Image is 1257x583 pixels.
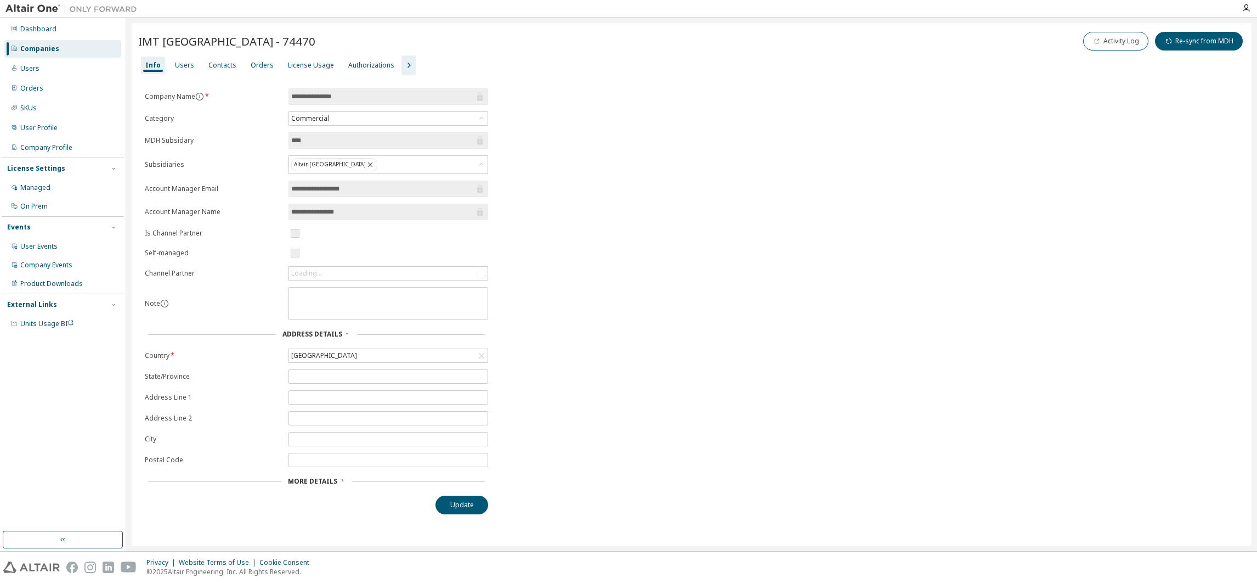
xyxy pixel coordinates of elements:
[66,562,78,573] img: facebook.svg
[145,92,282,101] label: Company Name
[7,164,65,173] div: License Settings
[290,113,331,125] div: Commercial
[145,299,160,308] label: Note
[289,156,488,173] div: Altair [GEOGRAPHIC_DATA]
[146,567,316,576] p: © 2025 Altair Engineering, Inc. All Rights Reserved.
[145,249,282,257] label: Self-managed
[291,158,377,171] div: Altair [GEOGRAPHIC_DATA]
[20,183,50,192] div: Managed
[288,61,334,70] div: License Usage
[145,393,282,402] label: Address Line 1
[138,33,315,49] span: IMT [GEOGRAPHIC_DATA] - 74470
[290,350,359,362] div: [GEOGRAPHIC_DATA]
[121,562,137,573] img: youtube.svg
[20,104,37,113] div: SKUs
[179,558,259,567] div: Website Terms of Use
[20,124,58,132] div: User Profile
[195,92,204,101] button: information
[1083,32,1148,51] button: Activity Log
[20,25,56,33] div: Dashboard
[20,261,72,270] div: Company Events
[435,496,488,514] button: Update
[20,279,83,288] div: Product Downloads
[282,329,342,339] span: Address Details
[145,184,282,193] label: Account Manager Email
[160,299,169,308] button: information
[145,372,282,381] label: State/Province
[7,223,31,232] div: Events
[146,558,179,567] div: Privacy
[145,414,282,423] label: Address Line 2
[348,61,394,70] div: Authorizations
[20,242,58,251] div: User Events
[208,61,236,70] div: Contacts
[20,44,59,53] div: Companies
[20,319,74,328] span: Units Usage BI
[5,3,143,14] img: Altair One
[1155,32,1243,51] button: Re-sync from MDH
[20,143,72,152] div: Company Profile
[145,269,282,278] label: Channel Partner
[175,61,194,70] div: Users
[288,477,337,486] span: More Details
[251,61,274,70] div: Orders
[20,64,39,73] div: Users
[289,267,488,280] div: Loading...
[145,114,282,123] label: Category
[145,136,282,145] label: MDH Subsidary
[145,435,282,444] label: City
[289,349,488,362] div: [GEOGRAPHIC_DATA]
[145,456,282,464] label: Postal Code
[145,229,282,238] label: Is Channel Partner
[145,208,282,216] label: Account Manager Name
[84,562,96,573] img: instagram.svg
[20,84,43,93] div: Orders
[145,160,282,169] label: Subsidiaries
[3,562,60,573] img: altair_logo.svg
[7,300,57,309] div: External Links
[259,558,316,567] div: Cookie Consent
[289,112,488,125] div: Commercial
[145,351,282,360] label: Country
[103,562,114,573] img: linkedin.svg
[20,202,48,211] div: On Prem
[145,61,161,70] div: Info
[291,269,322,278] div: Loading...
